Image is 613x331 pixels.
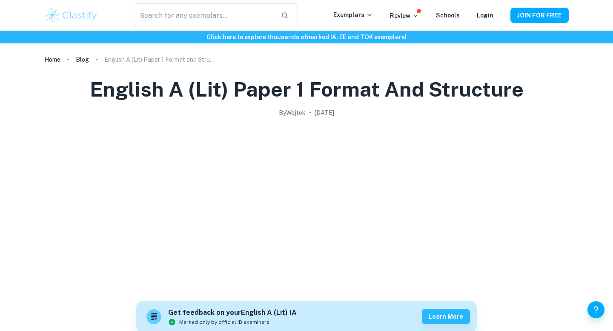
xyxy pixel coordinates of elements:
[315,108,334,117] h2: [DATE]
[44,54,60,66] a: Home
[76,54,89,66] a: Blog
[510,8,569,23] button: JOIN FOR FREE
[104,55,215,64] p: English A (Lit) Paper 1 Format and Structure
[422,309,470,324] button: Learn more
[309,108,311,117] p: •
[179,318,269,326] span: Marked only by official IB examiners
[90,76,524,103] h1: English A (Lit) Paper 1 Format and Structure
[44,7,98,24] img: Clastify logo
[136,121,477,291] img: English A (Lit) Paper 1 Format and Structure cover image
[390,11,419,20] p: Review
[333,10,373,20] p: Exemplars
[587,301,604,318] button: Help and Feedback
[168,308,297,318] h6: Get feedback on your English A (Lit) IA
[2,32,611,42] h6: Click here to explore thousands of marked IA, EE and TOK exemplars !
[436,12,460,19] a: Schools
[279,108,306,117] h2: By Wojtek
[477,12,493,19] a: Login
[134,3,274,27] input: Search for any exemplars...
